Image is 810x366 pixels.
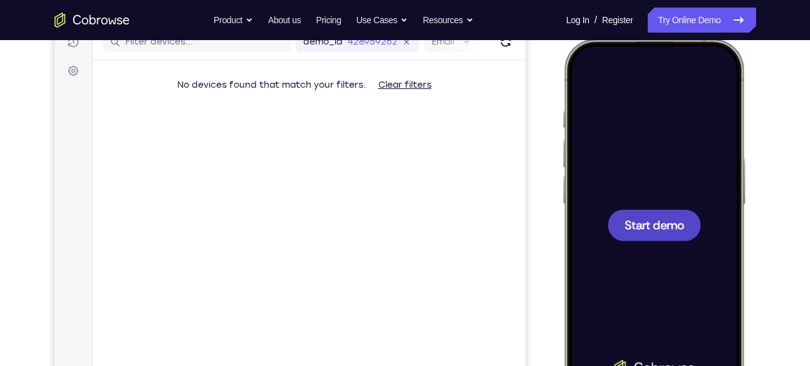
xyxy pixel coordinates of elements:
[377,41,400,54] label: Email
[356,8,408,33] button: Use Cases
[55,13,130,28] a: Go to the home page
[63,180,122,192] span: Start demo
[268,8,301,33] a: About us
[316,8,341,33] a: Pricing
[595,13,597,28] span: /
[451,39,460,48] div: New devices found.
[602,8,633,33] a: Register
[46,170,139,202] button: Start demo
[441,38,461,58] button: Refresh
[423,8,474,33] button: Resources
[566,8,589,33] a: Log In
[314,78,387,103] button: Clear filters
[648,8,755,33] a: Try Online Demo
[123,85,311,96] span: No devices found that match your filters.
[214,8,253,33] button: Product
[249,41,288,54] label: demo_id
[71,41,229,54] input: Filter devices...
